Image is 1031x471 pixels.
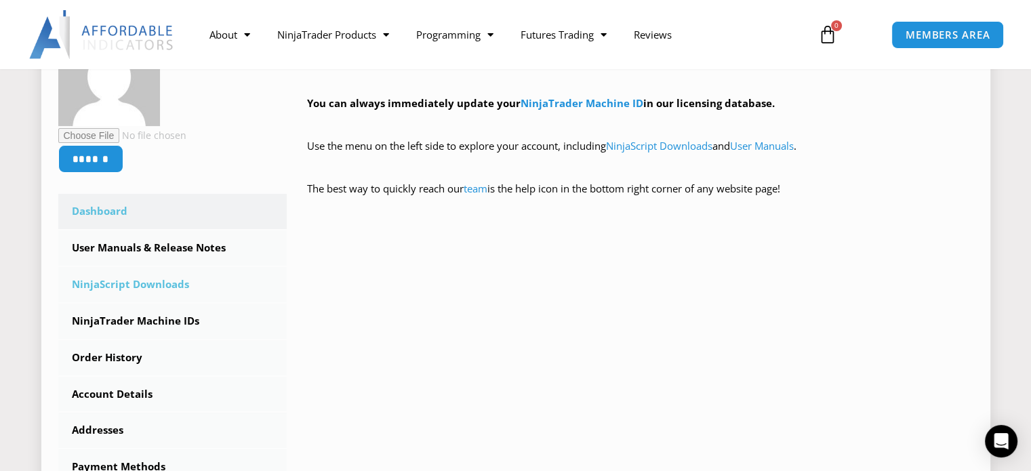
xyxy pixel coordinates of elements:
[307,137,973,175] p: Use the menu on the left side to explore your account, including and .
[58,304,287,339] a: NinjaTrader Machine IDs
[196,19,264,50] a: About
[58,24,160,126] img: a55463143594c9797f31776f1d7330fbded71a597fe60bb171cf30ed7be6332c
[985,425,1017,457] div: Open Intercom Messenger
[798,15,857,54] a: 0
[58,194,287,229] a: Dashboard
[196,19,805,50] nav: Menu
[403,19,507,50] a: Programming
[58,267,287,302] a: NinjaScript Downloads
[730,139,794,152] a: User Manuals
[58,230,287,266] a: User Manuals & Release Notes
[307,96,775,110] strong: You can always immediately update your in our licensing database.
[831,20,842,31] span: 0
[464,182,487,195] a: team
[58,340,287,375] a: Order History
[307,180,973,218] p: The best way to quickly reach our is the help icon in the bottom right corner of any website page!
[521,96,643,110] a: NinjaTrader Machine ID
[606,139,712,152] a: NinjaScript Downloads
[264,19,403,50] a: NinjaTrader Products
[58,377,287,412] a: Account Details
[906,30,990,40] span: MEMBERS AREA
[507,19,620,50] a: Futures Trading
[620,19,685,50] a: Reviews
[307,30,973,218] div: Hey ! Welcome to the Members Area. Thank you for being a valuable customer!
[29,10,175,59] img: LogoAI | Affordable Indicators – NinjaTrader
[58,413,287,448] a: Addresses
[891,21,1005,49] a: MEMBERS AREA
